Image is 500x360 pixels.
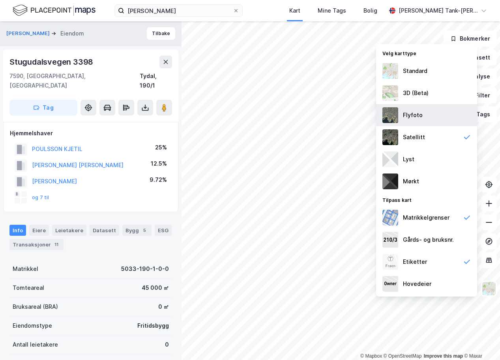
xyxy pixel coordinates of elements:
[403,235,454,244] div: Gårds- og bruksnr.
[13,340,58,349] div: Antall leietakere
[461,322,500,360] div: Kontrollprogram for chat
[376,46,477,60] div: Velg karttype
[424,353,463,359] a: Improve this map
[52,225,86,236] div: Leietakere
[9,100,77,116] button: Tag
[140,71,172,90] div: Tydal, 190/1
[459,88,497,103] button: Filter
[382,85,398,101] img: Z
[382,232,398,248] img: cadastreKeys.547ab17ec502f5a4ef2b.jpeg
[376,192,477,207] div: Tilpass kart
[382,151,398,167] img: luj3wr1y2y3+OchiMxRmMxRlscgabnMEmZ7DJGWxyBpucwSZnsMkZbHIGm5zBJmewyRlscgabnMEmZ7DJGWxyBpucwSZnsMkZ...
[289,6,300,15] div: Kart
[403,177,419,186] div: Mørkt
[481,281,496,296] img: Z
[158,302,169,312] div: 0 ㎡
[150,175,167,185] div: 9.72%
[29,225,49,236] div: Eiere
[382,173,398,189] img: nCdM7BzjoCAAAAAElFTkSuQmCC
[151,159,167,168] div: 12.5%
[9,56,95,68] div: Stugudalsvegen 3398
[399,6,478,15] div: [PERSON_NAME] Tank-[PERSON_NAME]
[384,353,422,359] a: OpenStreetMap
[121,264,169,274] div: 5033-190-1-0-0
[155,225,172,236] div: ESG
[140,226,148,234] div: 5
[360,353,382,359] a: Mapbox
[6,30,51,37] button: [PERSON_NAME]
[124,5,233,17] input: Søk på adresse, matrikkel, gårdeiere, leietakere eller personer
[10,129,172,138] div: Hjemmelshaver
[9,225,26,236] div: Info
[403,110,423,120] div: Flyfoto
[13,321,52,330] div: Eiendomstype
[382,129,398,145] img: 9k=
[382,210,398,226] img: cadastreBorders.cfe08de4b5ddd52a10de.jpeg
[363,6,377,15] div: Bolig
[403,155,414,164] div: Lyst
[9,239,64,250] div: Transaksjoner
[155,143,167,152] div: 25%
[444,31,497,47] button: Bokmerker
[13,4,96,17] img: logo.f888ab2527a4732fd821a326f86c7f29.svg
[403,279,431,289] div: Hovedeier
[403,257,427,267] div: Etiketter
[403,132,425,142] div: Satellitt
[52,241,60,248] div: 11
[403,88,429,98] div: 3D (Beta)
[13,302,58,312] div: Bruksareal (BRA)
[142,283,169,293] div: 45 000 ㎡
[13,283,44,293] div: Tomteareal
[60,29,84,38] div: Eiendom
[382,107,398,123] img: Z
[122,225,152,236] div: Bygg
[403,213,449,222] div: Matrikkelgrenser
[90,225,119,236] div: Datasett
[461,322,500,360] iframe: Chat Widget
[403,66,427,76] div: Standard
[460,106,497,122] button: Tags
[165,340,169,349] div: 0
[318,6,346,15] div: Mine Tags
[382,63,398,79] img: Z
[382,254,398,270] img: Z
[9,71,140,90] div: 7590, [GEOGRAPHIC_DATA], [GEOGRAPHIC_DATA]
[13,264,38,274] div: Matrikkel
[382,276,398,292] img: majorOwner.b5e170eddb5c04bfeeff.jpeg
[147,27,175,40] button: Tilbake
[137,321,169,330] div: Fritidsbygg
